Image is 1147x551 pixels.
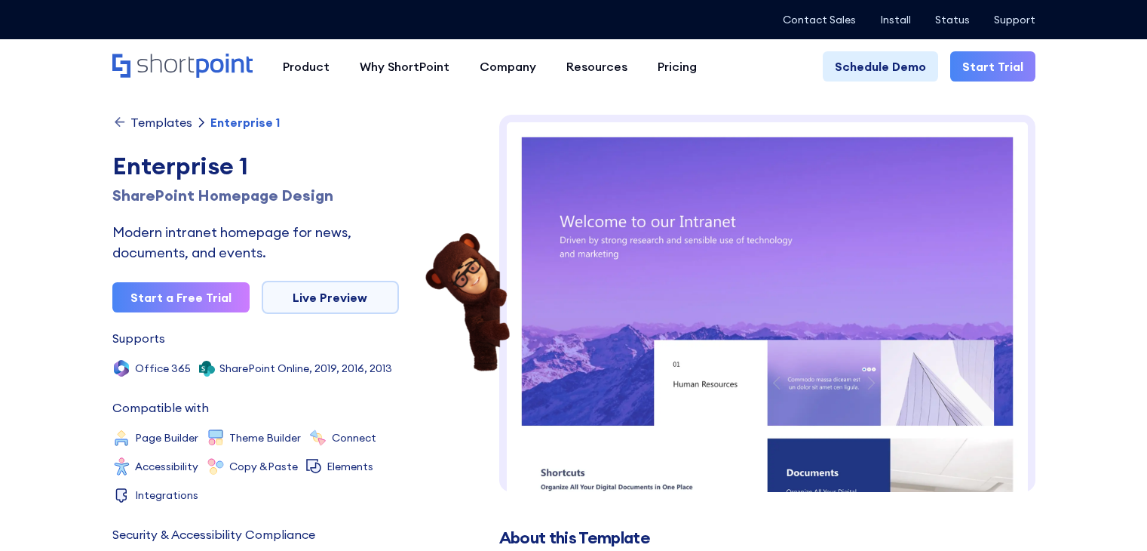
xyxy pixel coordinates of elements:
a: Templates [112,115,192,130]
div: Compatible with [112,402,209,414]
h1: SharePoint Homepage Design [112,184,399,207]
a: Resources [551,51,643,82]
a: Start a Free Trial [112,282,250,312]
div: Resources [566,57,627,75]
a: Schedule Demo [823,51,938,82]
div: Office 365 [135,363,191,374]
div: Accessibility [135,461,198,472]
div: Company [480,57,536,75]
div: Product [283,57,330,75]
div: Connect [332,432,376,443]
div: Enterprise 1 [210,116,280,128]
iframe: Chat Widget [1072,479,1147,551]
div: Pricing [658,57,697,75]
div: Templates [130,116,192,128]
a: Why ShortPoint [345,51,465,82]
a: Support [994,14,1035,26]
div: Theme Builder [229,432,301,443]
a: Live Preview [262,281,399,314]
div: Page Builder [135,432,198,443]
div: Copy &Paste [229,461,298,472]
a: Install [880,14,911,26]
div: Security & Accessibility Compliance [112,528,315,540]
div: SharePoint Online, 2019, 2016, 2013 [219,363,392,374]
a: Home [112,54,253,79]
div: Supports [112,332,165,344]
a: Pricing [643,51,712,82]
div: Why ShortPoint [360,57,449,75]
div: Integrations [135,490,198,500]
div: Enterprise 1 [112,148,399,184]
a: Product [268,51,345,82]
a: Company [465,51,551,82]
a: Start Trial [950,51,1035,82]
h2: About this Template [499,528,1035,547]
a: Status [935,14,970,26]
a: Contact Sales [783,14,856,26]
div: Modern intranet homepage for news, documents, and events. [112,222,399,263]
div: Elements [327,461,373,472]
